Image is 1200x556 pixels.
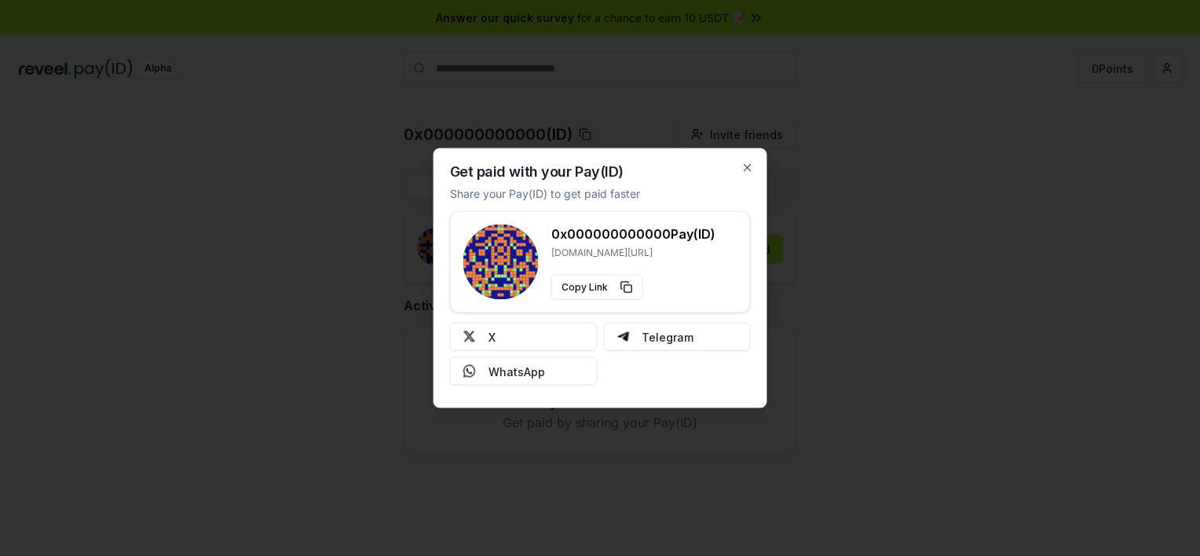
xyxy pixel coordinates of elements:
[603,323,751,351] button: Telegram
[450,357,598,386] button: WhatsApp
[616,331,629,343] img: Telegram
[463,331,476,343] img: X
[450,165,624,179] h2: Get paid with your Pay(ID)
[551,275,643,300] button: Copy Link
[463,365,476,378] img: Whatsapp
[450,323,598,351] button: X
[450,185,640,202] p: Share your Pay(ID) to get paid faster
[551,225,715,243] h3: 0x000000000000 Pay(ID)
[551,247,715,259] p: [DOMAIN_NAME][URL]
